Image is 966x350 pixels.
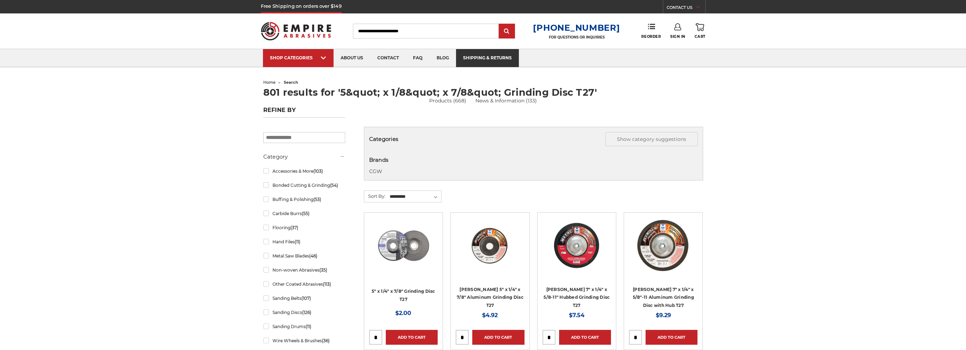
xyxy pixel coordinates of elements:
span: Sign In [670,34,685,39]
span: (53) [313,197,321,202]
a: [PERSON_NAME] 7" x 1/4" x 5/8"-11 Aluminum Grinding Disc with Hub T27 [633,287,694,308]
a: Add to Cart [559,330,611,345]
span: Reorder [641,34,661,39]
a: Add to Cart [472,330,524,345]
a: 7" Aluminum Grinding Wheel with Hub [629,218,697,286]
span: (126) [302,310,311,315]
a: Non-woven Abrasives(35) [263,264,345,276]
span: (35) [319,267,327,273]
a: Add to Cart [386,330,438,345]
img: 7" x 1/4" x 5/8"-11 Grinding Disc with Hub [548,218,605,274]
a: Other Coated Abrasives(113) [263,278,345,290]
a: Reorder [641,23,661,38]
img: 5 inch x 1/4 inch BHA grinding disc [375,218,432,274]
span: $2.00 [395,310,411,316]
label: Sort By: [364,191,385,201]
h5: Categories [369,132,698,146]
a: Accessories & More(103) [263,165,345,177]
a: Metal Saw Blades(46) [263,250,345,262]
span: $9.29 [656,312,671,319]
a: Cart [695,23,705,39]
span: search [284,80,298,85]
span: (54) [330,183,338,188]
span: (11) [305,324,311,329]
a: News & Information (133) [475,97,537,105]
span: (55) [301,211,309,216]
h5: Category [263,153,345,161]
img: Empire Abrasives [261,17,331,45]
h5: Refine by [263,107,345,118]
a: Buffing & Polishing(53) [263,193,345,206]
a: Hand Files(11) [263,236,345,248]
a: Sanding Belts(107) [263,292,345,304]
h1: 801 results for '5&quot; x 1/8&quot; x 7/8&quot; Grinding Disc T27' [263,88,703,97]
div: SHOP CATEGORIES [270,55,326,60]
a: 5" Aluminum Grinding Wheel [456,218,524,286]
a: Products (668) [429,97,466,105]
a: 5" x 1/4" x 7/8" Grinding Disc T27 [372,289,435,302]
a: 5 inch x 1/4 inch BHA grinding disc [369,218,438,286]
a: blog [430,49,456,67]
span: (37) [290,225,298,230]
span: (36) [322,338,329,343]
a: home [263,80,276,85]
span: (107) [301,296,311,301]
a: CONTACT US [667,4,705,13]
a: 7" x 1/4" x 5/8"-11 Grinding Disc with Hub [542,218,611,286]
p: FOR QUESTIONS OR INQUIRIES [533,35,620,40]
a: Bonded Cutting & Grinding(54) [263,179,345,191]
img: 5" Aluminum Grinding Wheel [462,218,518,274]
a: Sanding Drums(11) [263,320,345,333]
h5: Brands [369,156,698,164]
a: [PHONE_NUMBER] [533,23,620,33]
a: contact [370,49,406,67]
a: Wire Wheels & Brushes(36) [263,334,345,347]
a: Carbide Burrs(55) [263,207,345,220]
a: CGW [369,168,382,174]
button: Show category suggestions [605,132,698,146]
a: shipping & returns [456,49,519,67]
a: [PERSON_NAME] 5" x 1/4" x 7/8" Aluminum Grinding Disc T27 [457,287,523,308]
input: Submit [500,24,514,38]
a: about us [334,49,370,67]
span: $7.54 [569,312,584,319]
span: Cart [695,34,705,39]
span: $4.92 [482,312,498,319]
a: [PERSON_NAME] 7" x 1/4" x 5/8-11" Hubbed Grinding Disc T27 [544,287,610,308]
span: (113) [323,281,331,287]
a: Add to Cart [646,330,697,345]
img: 7" Aluminum Grinding Wheel with Hub [634,218,693,274]
a: Sanding Discs(126) [263,306,345,319]
select: Sort By: [389,191,441,202]
a: Flooring(37) [263,221,345,234]
span: (103) [313,168,323,174]
span: (11) [294,239,300,244]
span: (46) [309,253,317,259]
a: faq [406,49,430,67]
